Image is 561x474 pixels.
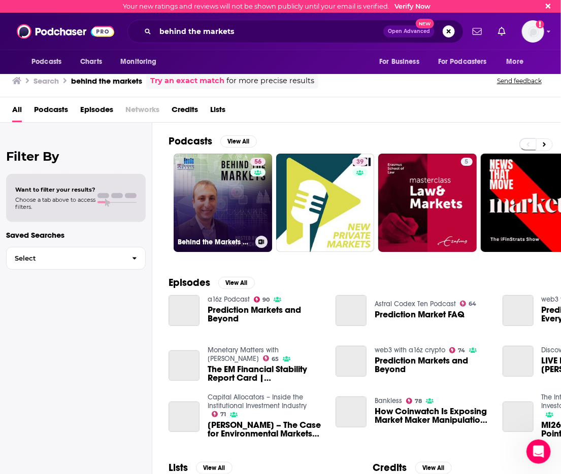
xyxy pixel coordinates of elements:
span: 39 [356,157,364,167]
h2: Podcasts [169,135,212,148]
a: Prediction Markets and Beyond [208,306,323,323]
span: More [507,55,524,69]
a: How Coinwatch Is Exposing Market Maker Manipulation | Co-Founders Matt Jobbe & Brian Tubergen [375,407,490,424]
h3: Search [34,76,59,86]
a: The EM Financial Stability Report Card | Rohit Goel on Emerging Markets, Dollar Dominance, and Te... [169,350,200,381]
span: Podcasts [31,55,61,69]
a: 39 [276,154,375,252]
button: open menu [500,52,537,71]
a: Show notifications dropdown [469,23,486,40]
a: a16z Podcast [208,295,250,304]
a: ListsView All [169,461,233,474]
a: Bankless [375,396,402,405]
a: LIVE FOMC 🚨 Jerome Powell Announcement To Shock All Of Crypto! [503,346,534,377]
a: 5 [461,158,473,166]
a: 65 [263,355,279,361]
h2: Episodes [169,276,210,289]
a: 90 [254,297,270,303]
a: All [12,101,22,122]
a: Colin Campbell – The Case for Environmental Markets (Climate Solutions EP.3) [208,421,323,438]
h3: Behind the Markets Podcast [178,238,251,246]
span: 65 [272,357,279,361]
div: Search podcasts, credits, & more... [127,20,464,43]
h3: behind the markets [71,76,142,86]
iframe: Intercom live chat [526,440,551,464]
a: Show notifications dropdown [494,23,510,40]
span: For Podcasters [438,55,487,69]
span: For Business [379,55,419,69]
a: Episodes [80,101,113,122]
span: [PERSON_NAME] – The Case for Environmental Markets (Climate Solutions EP.3) [208,421,323,438]
a: Lists [210,101,225,122]
a: Prediction Market FAQ [336,295,367,326]
a: Try an exact match [150,75,224,87]
a: Prediction Markets -- Everything You Need to Know [503,295,534,326]
a: 5 [378,154,477,252]
a: Astral Codex Ten Podcast [375,300,456,308]
a: 56Behind the Markets Podcast [174,154,272,252]
span: 56 [254,157,261,167]
h2: Lists [169,461,188,474]
span: 90 [262,298,270,302]
a: Prediction Markets and Beyond [375,356,490,374]
a: The EM Financial Stability Report Card | Rohit Goel on Emerging Markets, Dollar Dominance, and Te... [208,365,323,382]
span: 74 [458,348,465,353]
button: Open AdvancedNew [383,25,435,38]
span: 78 [415,399,422,404]
button: open menu [113,52,170,71]
a: 71 [212,411,226,417]
a: PodcastsView All [169,135,257,148]
button: View All [415,462,452,474]
span: 64 [469,302,476,306]
span: How Coinwatch Is Exposing Market Maker Manipulation | Co-Founders [PERSON_NAME] & [PERSON_NAME] [375,407,490,424]
a: Charts [74,52,108,71]
span: Open Advanced [388,29,430,34]
span: Monitoring [120,55,156,69]
button: Send feedback [494,77,545,85]
span: Charts [80,55,102,69]
p: Saved Searches [6,230,146,240]
a: Colin Campbell – The Case for Environmental Markets (Climate Solutions EP.3) [169,402,200,432]
span: 5 [465,157,469,167]
button: open menu [432,52,502,71]
a: How Coinwatch Is Exposing Market Maker Manipulation | Co-Founders Matt Jobbe & Brian Tubergen [336,396,367,427]
img: User Profile [522,20,544,43]
svg: Email not verified [536,20,544,28]
button: View All [196,462,233,474]
button: View All [218,277,255,289]
div: Your new ratings and reviews will not be shown publicly until your email is verified. [123,3,431,10]
a: Credits [172,101,198,122]
span: New [416,19,434,28]
img: Podchaser - Follow, Share and Rate Podcasts [17,22,114,41]
a: MI269: How to Spot Turning Points in the Market w/ Milton Berg [503,402,534,432]
span: The EM Financial Stability Report Card | [PERSON_NAME] on Emerging Markets, Dollar Dominance, and... [208,365,323,382]
span: for more precise results [226,75,314,87]
span: Networks [125,101,159,122]
a: CreditsView All [373,461,452,474]
a: EpisodesView All [169,276,255,289]
button: open menu [24,52,75,71]
a: Capital Allocators – Inside the Institutional Investment Industry [208,393,307,410]
a: 64 [460,301,477,307]
a: Podcasts [34,101,68,122]
button: Show profile menu [522,20,544,43]
button: open menu [372,52,432,71]
a: Prediction Market FAQ [375,310,465,319]
a: Verify Now [394,3,431,10]
span: Want to filter your results? [15,186,95,193]
button: View All [220,135,257,148]
a: 56 [250,158,266,166]
a: web3 with a16z crypto [375,346,445,354]
input: Search podcasts, credits, & more... [155,23,383,40]
h2: Credits [373,461,407,474]
h2: Filter By [6,149,146,164]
